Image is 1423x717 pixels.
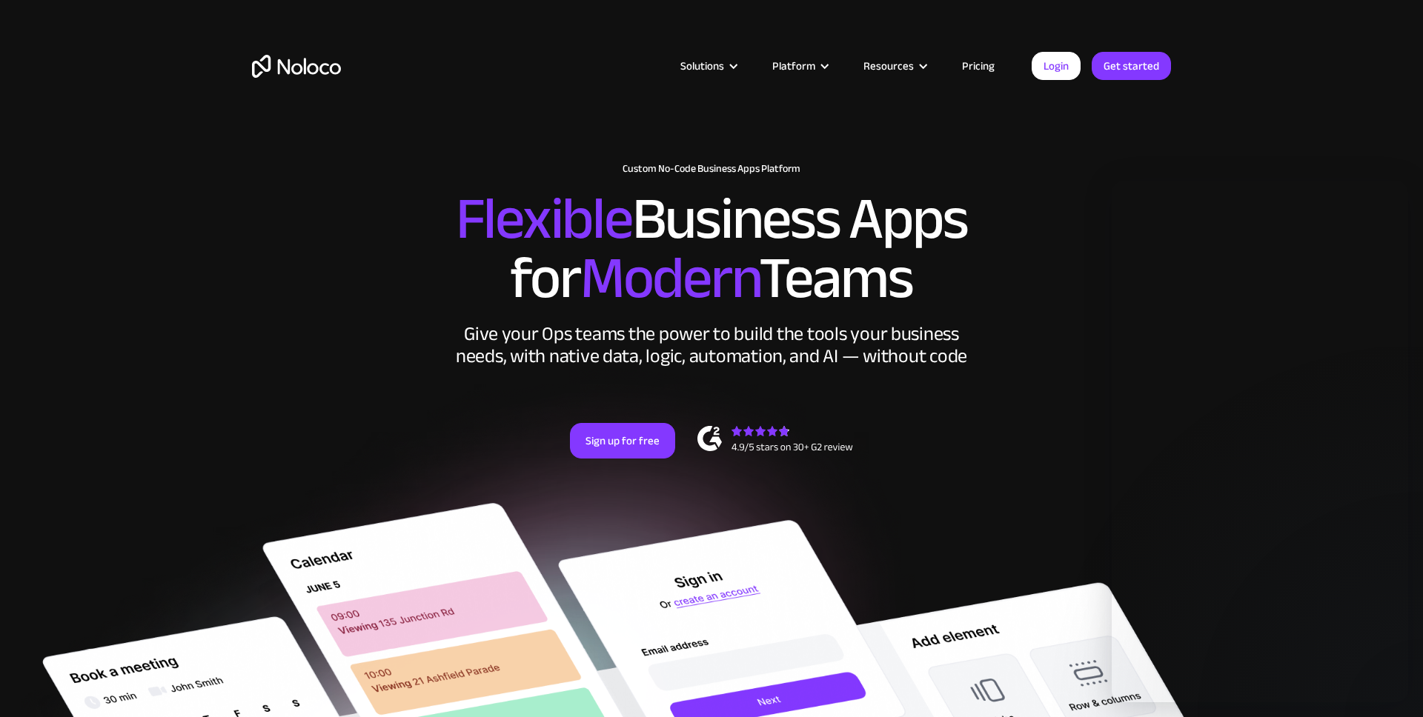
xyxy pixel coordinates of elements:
div: Resources [863,56,914,76]
h1: Custom No-Code Business Apps Platform [252,163,1171,175]
a: home [252,55,341,78]
a: Pricing [943,56,1013,76]
iframe: Intercom live chat [1112,181,1408,702]
h2: Business Apps for Teams [252,190,1171,308]
a: Sign up for free [570,423,675,458]
div: Platform [772,56,815,76]
div: Solutions [680,56,724,76]
div: Give your Ops teams the power to build the tools your business needs, with native data, logic, au... [452,323,971,367]
a: Get started [1092,52,1171,80]
div: Resources [845,56,943,76]
span: Flexible [456,164,632,274]
div: Platform [754,56,845,76]
a: Login [1032,52,1081,80]
div: Solutions [662,56,754,76]
span: Modern [580,223,759,333]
